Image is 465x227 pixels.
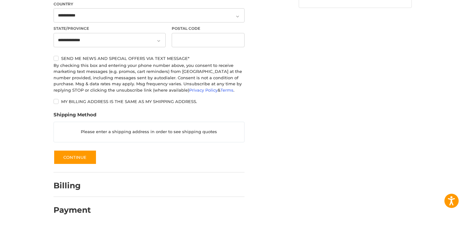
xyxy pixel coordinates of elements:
label: State/Province [54,26,166,31]
a: Terms [220,88,233,93]
button: Continue [54,150,97,165]
h2: Billing [54,181,91,191]
label: Postal Code [172,26,245,31]
h2: Payment [54,205,91,215]
div: By checking this box and entering your phone number above, you consent to receive marketing text ... [54,62,245,94]
a: Privacy Policy [189,88,218,93]
label: My billing address is the same as my shipping address. [54,99,245,104]
label: Country [54,1,245,7]
label: Send me news and special offers via text message* [54,56,245,61]
legend: Shipping Method [54,111,96,121]
p: Please enter a shipping address in order to see shipping quotes [54,126,244,138]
